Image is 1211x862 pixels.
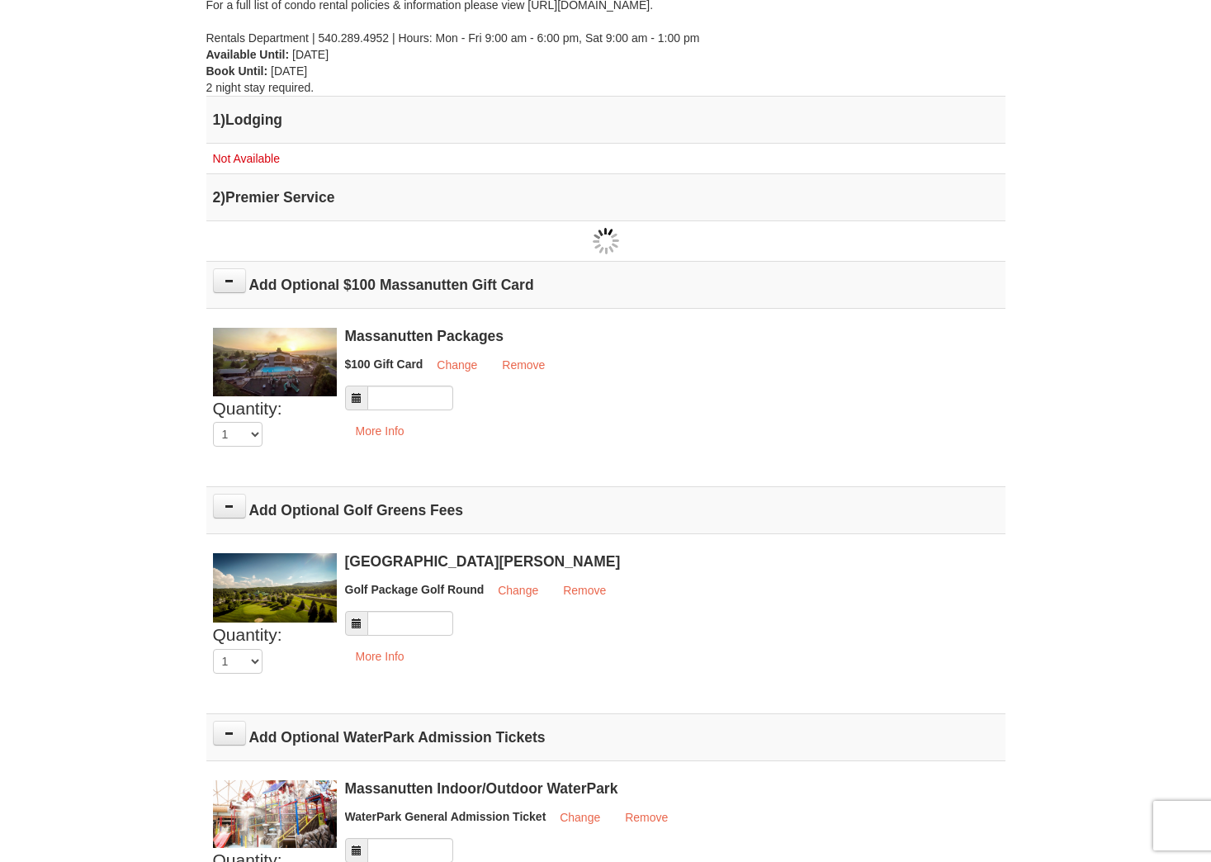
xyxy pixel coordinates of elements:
img: wait gif [593,228,619,254]
div: [GEOGRAPHIC_DATA][PERSON_NAME] [345,553,999,570]
span: [DATE] [271,64,307,78]
img: 6619917-1403-22d2226d.jpg [213,780,337,848]
div: Massanutten Indoor/Outdoor WaterPark [345,780,999,797]
span: Quantity: [213,625,282,644]
button: Remove [614,805,679,830]
span: ) [220,189,225,206]
span: Not Available [213,152,280,165]
strong: Book Until: [206,64,268,78]
div: Massanutten Packages [345,328,999,344]
span: [DATE] [292,48,329,61]
button: Remove [552,578,617,603]
h4: Add Optional WaterPark Admission Tickets [213,729,999,746]
h4: 2 Premier Service [213,189,999,206]
h4: Add Optional Golf Greens Fees [213,502,999,519]
button: Remove [491,353,556,377]
span: 2 night stay required. [206,81,315,94]
button: Change [426,353,488,377]
img: 6619859-94-ae30c47a.jpg [213,553,337,623]
h4: 1 Lodging [213,111,999,128]
span: WaterPark General Admission Ticket [345,810,546,823]
span: Quantity: [213,399,282,418]
span: ) [220,111,225,128]
button: Change [549,805,611,830]
button: More Info [345,419,415,443]
h4: Add Optional $100 Massanutten Gift Card [213,277,999,293]
button: More Info [345,644,415,669]
strong: Available Until: [206,48,290,61]
img: 6619879-1.jpg [213,328,337,395]
span: $100 Gift Card [345,358,423,371]
button: Change [487,578,549,603]
span: Golf Package Golf Round [345,583,485,596]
